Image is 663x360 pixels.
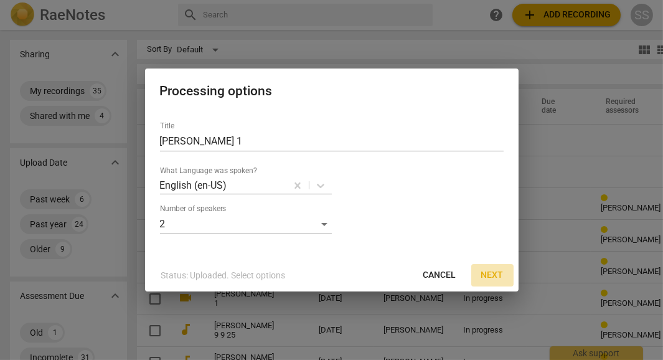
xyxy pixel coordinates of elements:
p: English (en-US) [160,178,227,192]
button: Next [471,264,514,287]
span: Cancel [423,269,456,282]
label: Number of speakers [160,205,227,212]
div: 2 [160,214,332,234]
p: Status: Uploaded. Select options [161,269,286,282]
label: Title [160,122,174,130]
span: Next [481,269,504,282]
h2: Processing options [160,83,504,99]
label: What Language was spoken? [160,167,257,174]
button: Cancel [413,264,466,287]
